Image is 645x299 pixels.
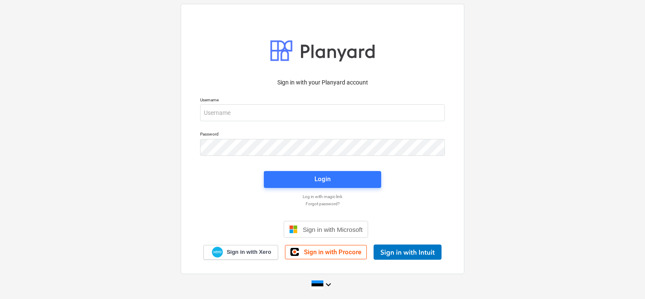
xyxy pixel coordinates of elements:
span: Sign in with Procore [304,248,361,256]
a: Forgot password? [196,201,449,207]
a: Sign in with Xero [203,245,279,260]
a: Log in with magic link [196,194,449,199]
p: Username [200,97,445,104]
span: Sign in with Xero [227,248,271,256]
img: Xero logo [212,247,223,258]
span: Sign in with Microsoft [303,226,363,233]
img: Microsoft logo [289,225,298,234]
i: keyboard_arrow_down [323,280,333,290]
p: Password [200,131,445,139]
a: Sign in with Procore [285,245,367,259]
button: Login [264,171,381,188]
div: Login [314,174,331,185]
p: Sign in with your Planyard account [200,78,445,87]
input: Username [200,104,445,121]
